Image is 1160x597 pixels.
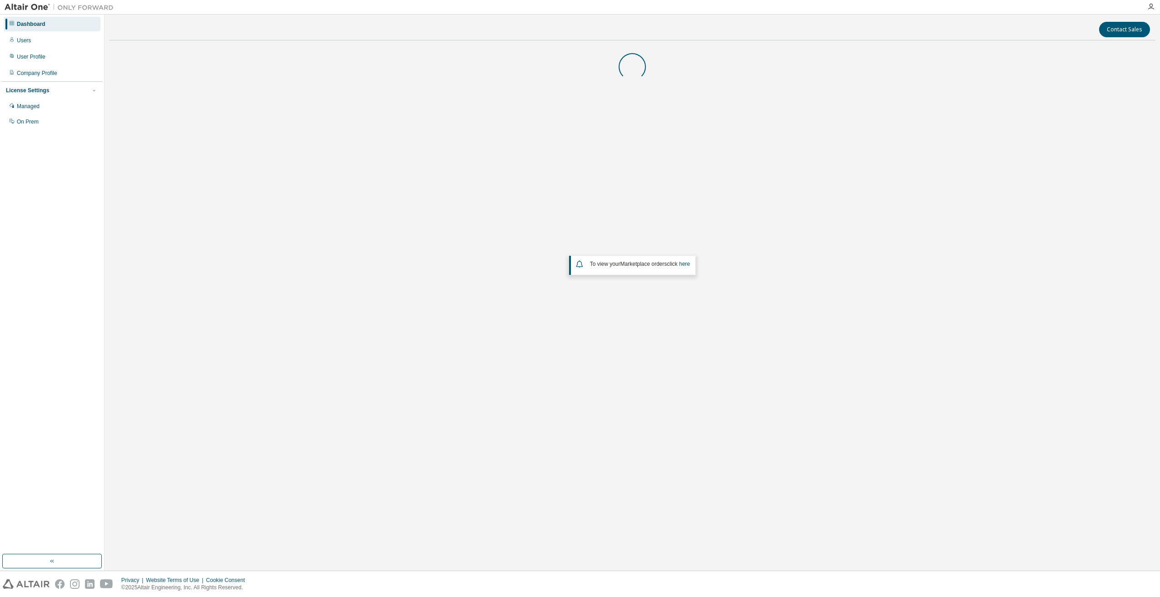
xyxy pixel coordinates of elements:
a: here [679,261,690,267]
div: Managed [17,103,40,110]
p: © 2025 Altair Engineering, Inc. All Rights Reserved. [121,584,250,592]
img: linkedin.svg [85,579,95,589]
div: User Profile [17,53,45,60]
div: License Settings [6,87,49,94]
div: Website Terms of Use [146,577,206,584]
img: altair_logo.svg [3,579,50,589]
img: Altair One [5,3,118,12]
div: Privacy [121,577,146,584]
div: Company Profile [17,70,57,77]
button: Contact Sales [1099,22,1150,37]
em: Marketplace orders [620,261,667,267]
div: Cookie Consent [206,577,250,584]
img: youtube.svg [100,579,113,589]
div: On Prem [17,118,39,125]
div: Dashboard [17,20,45,28]
div: Users [17,37,31,44]
img: instagram.svg [70,579,80,589]
img: facebook.svg [55,579,65,589]
span: To view your click [590,261,690,267]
